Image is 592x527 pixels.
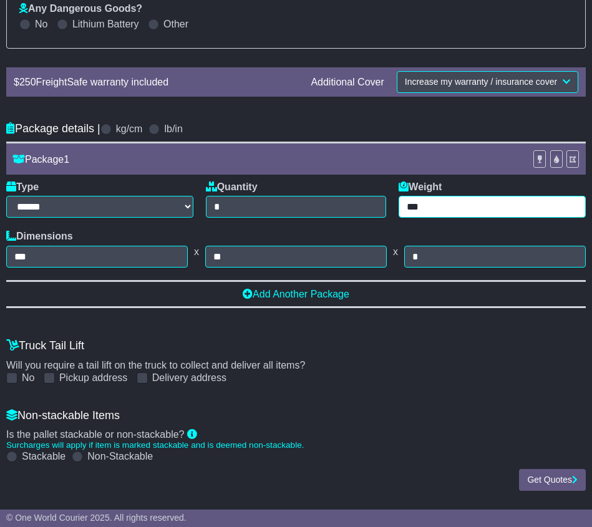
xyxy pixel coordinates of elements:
label: Other [163,18,188,30]
h4: Truck Tail Lift [6,339,586,352]
div: $ FreightSafe warranty included [7,76,304,88]
span: 250 [19,77,36,87]
label: Weight [399,181,442,193]
label: Stackable [22,450,66,462]
h4: Package details | [6,122,100,135]
span: Is the pallet stackable or non-stackable? [6,429,185,440]
span: 1 [64,154,69,165]
span: © One World Courier 2025. All rights reserved. [6,513,187,523]
div: Surcharges will apply if item is marked stackable and is deemed non-stackable. [6,440,586,450]
span: x [387,246,404,258]
span: x [188,246,205,258]
label: Delivery address [152,372,226,384]
label: Dimensions [6,230,73,242]
h4: Non-stackable Items [6,409,586,422]
label: Quantity [206,181,258,193]
span: Increase my warranty / insurance cover [405,77,557,87]
label: Any Dangerous Goods? [19,2,142,14]
label: No [35,18,47,30]
button: Get Quotes [519,469,586,491]
label: Lithium Battery [72,18,139,30]
div: Additional Cover [304,76,390,88]
label: Pickup address [59,372,127,384]
label: lb/in [164,123,182,135]
label: Type [6,181,39,193]
button: Increase my warranty / insurance cover [397,71,578,93]
label: kg/cm [116,123,143,135]
label: Non-Stackable [87,450,153,462]
a: Add Another Package [243,289,349,299]
div: Package [6,153,526,165]
label: No [22,372,34,384]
